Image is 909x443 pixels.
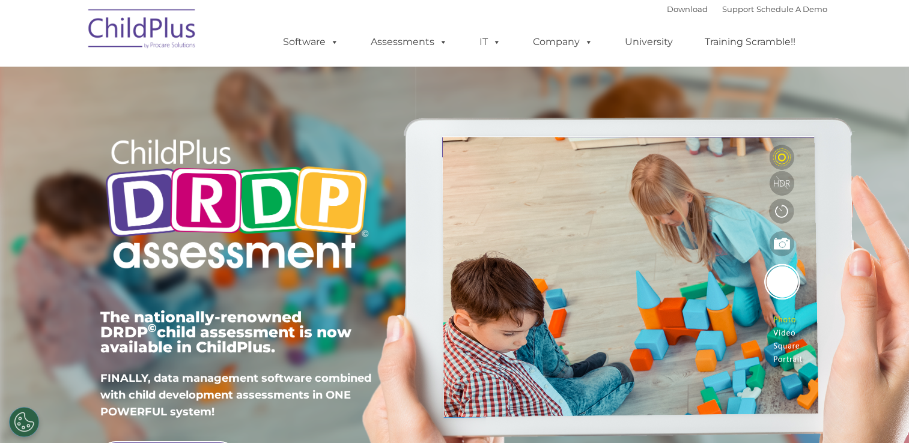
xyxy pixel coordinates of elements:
a: Company [521,30,605,54]
a: Download [667,4,708,14]
a: Assessments [359,30,460,54]
a: University [613,30,685,54]
font: | [667,4,827,14]
a: Software [271,30,351,54]
span: FINALLY, data management software combined with child development assessments in ONE POWERFUL sys... [100,372,371,418]
span: The nationally-renowned DRDP child assessment is now available in ChildPlus. [100,308,351,356]
a: Schedule A Demo [756,4,827,14]
button: Cookies Settings [9,407,39,437]
sup: © [148,321,157,335]
img: ChildPlus by Procare Solutions [82,1,202,61]
a: IT [467,30,513,54]
a: Support [722,4,754,14]
a: Training Scramble!! [693,30,807,54]
img: Copyright - DRDP Logo Light [100,123,373,289]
